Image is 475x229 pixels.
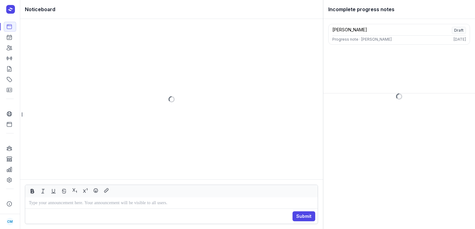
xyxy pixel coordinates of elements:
[7,218,13,225] span: CM
[293,211,315,221] button: Submit
[454,37,466,42] div: [DATE]
[452,27,466,34] span: Draft
[328,24,470,45] a: [PERSON_NAME]DraftProgress note · [PERSON_NAME][DATE]
[332,27,367,34] div: [PERSON_NAME]
[296,213,311,220] span: Submit
[332,37,392,42] div: Progress note · [PERSON_NAME]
